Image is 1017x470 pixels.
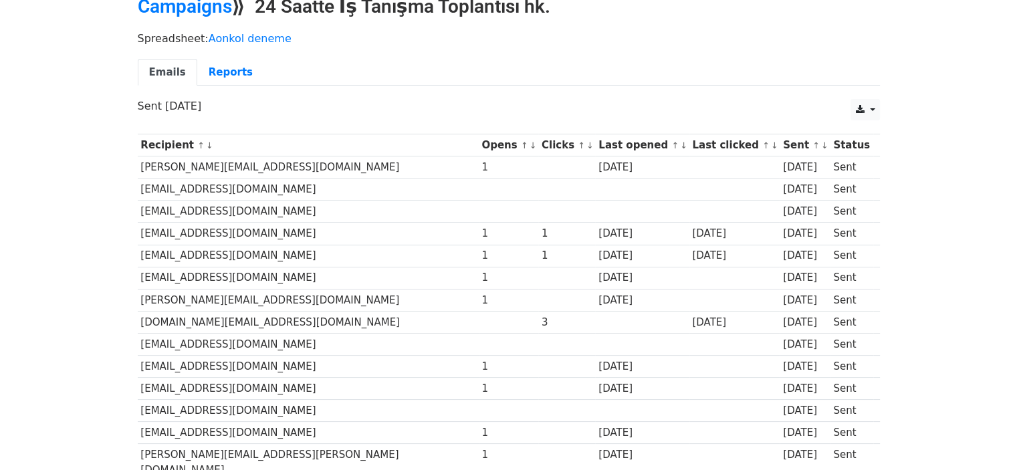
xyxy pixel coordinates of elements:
[538,134,595,156] th: Clicks
[830,223,873,245] td: Sent
[783,248,827,263] div: [DATE]
[689,134,780,156] th: Last clicked
[783,403,827,419] div: [DATE]
[692,315,776,330] div: [DATE]
[771,140,778,150] a: ↓
[595,134,689,156] th: Last opened
[138,156,479,179] td: [PERSON_NAME][EMAIL_ADDRESS][DOMAIN_NAME]
[521,140,528,150] a: ↑
[598,270,685,285] div: [DATE]
[481,425,535,441] div: 1
[598,359,685,374] div: [DATE]
[206,140,213,150] a: ↓
[821,140,828,150] a: ↓
[780,134,830,156] th: Sent
[598,447,685,463] div: [DATE]
[812,140,820,150] a: ↑
[481,270,535,285] div: 1
[197,59,264,86] a: Reports
[481,160,535,175] div: 1
[598,226,685,241] div: [DATE]
[481,381,535,396] div: 1
[481,447,535,463] div: 1
[138,134,479,156] th: Recipient
[671,140,679,150] a: ↑
[138,333,479,355] td: [EMAIL_ADDRESS][DOMAIN_NAME]
[783,226,827,241] div: [DATE]
[783,425,827,441] div: [DATE]
[680,140,687,150] a: ↓
[138,245,479,267] td: [EMAIL_ADDRESS][DOMAIN_NAME]
[598,248,685,263] div: [DATE]
[578,140,585,150] a: ↑
[138,289,479,311] td: [PERSON_NAME][EMAIL_ADDRESS][DOMAIN_NAME]
[692,248,776,263] div: [DATE]
[830,245,873,267] td: Sent
[783,315,827,330] div: [DATE]
[138,400,479,422] td: [EMAIL_ADDRESS][DOMAIN_NAME]
[138,422,479,444] td: [EMAIL_ADDRESS][DOMAIN_NAME]
[783,359,827,374] div: [DATE]
[762,140,770,150] a: ↑
[783,182,827,197] div: [DATE]
[692,226,776,241] div: [DATE]
[830,356,873,378] td: Sent
[783,204,827,219] div: [DATE]
[783,337,827,352] div: [DATE]
[138,356,479,378] td: [EMAIL_ADDRESS][DOMAIN_NAME]
[830,400,873,422] td: Sent
[481,293,535,308] div: 1
[830,201,873,223] td: Sent
[598,293,685,308] div: [DATE]
[138,378,479,400] td: [EMAIL_ADDRESS][DOMAIN_NAME]
[542,226,592,241] div: 1
[138,267,479,289] td: [EMAIL_ADDRESS][DOMAIN_NAME]
[830,156,873,179] td: Sent
[830,179,873,201] td: Sent
[783,381,827,396] div: [DATE]
[783,447,827,463] div: [DATE]
[830,333,873,355] td: Sent
[598,381,685,396] div: [DATE]
[138,311,479,333] td: [DOMAIN_NAME][EMAIL_ADDRESS][DOMAIN_NAME]
[783,160,827,175] div: [DATE]
[830,134,873,156] th: Status
[138,31,880,45] p: Spreadsheet:
[138,201,479,223] td: [EMAIL_ADDRESS][DOMAIN_NAME]
[830,311,873,333] td: Sent
[138,99,880,113] p: Sent [DATE]
[479,134,539,156] th: Opens
[138,179,479,201] td: [EMAIL_ADDRESS][DOMAIN_NAME]
[481,359,535,374] div: 1
[209,32,292,45] a: Aonkol deneme
[481,226,535,241] div: 1
[197,140,205,150] a: ↑
[598,425,685,441] div: [DATE]
[783,270,827,285] div: [DATE]
[783,293,827,308] div: [DATE]
[542,315,592,330] div: 3
[598,160,685,175] div: [DATE]
[950,406,1017,470] iframe: Chat Widget
[830,378,873,400] td: Sent
[481,248,535,263] div: 1
[830,267,873,289] td: Sent
[830,289,873,311] td: Sent
[586,140,594,150] a: ↓
[830,422,873,444] td: Sent
[530,140,537,150] a: ↓
[138,59,197,86] a: Emails
[542,248,592,263] div: 1
[138,223,479,245] td: [EMAIL_ADDRESS][DOMAIN_NAME]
